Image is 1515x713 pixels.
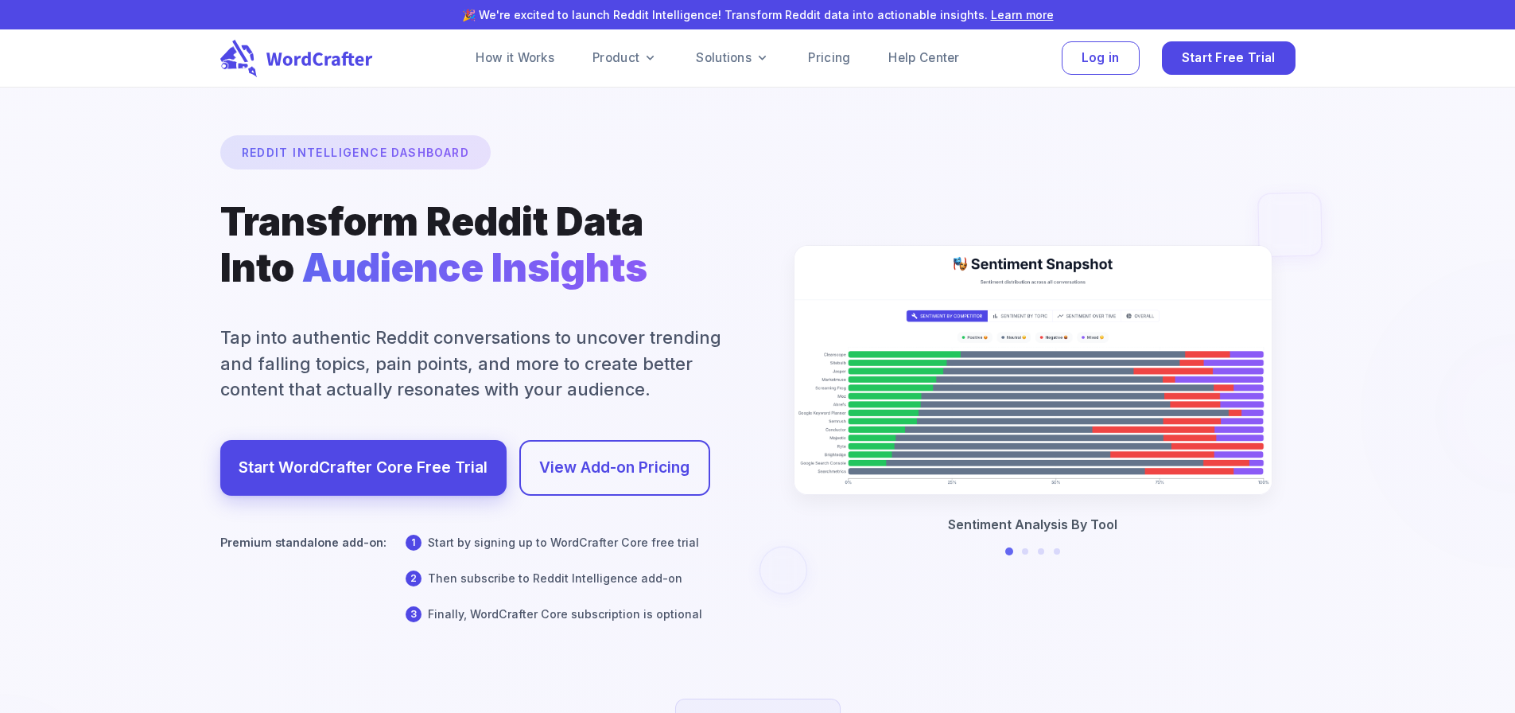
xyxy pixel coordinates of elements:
[539,454,690,481] a: View Add-on Pricing
[61,6,1455,23] p: 🎉 We're excited to launch Reddit Intelligence! Transform Reddit data into actionable insights.
[519,440,710,496] a: View Add-on Pricing
[794,246,1272,494] img: Sentiment Analysis By Tool
[1082,48,1120,69] span: Log in
[888,49,959,68] a: Help Center
[1062,41,1140,76] button: Log in
[1182,48,1276,69] span: Start Free Trial
[696,49,770,68] a: Solutions
[808,49,850,68] a: Pricing
[592,49,658,68] a: Product
[220,440,507,496] a: Start WordCrafter Core Free Trial
[948,515,1117,534] p: Sentiment Analysis By Tool
[991,8,1054,21] a: Learn more
[1162,41,1296,76] button: Start Free Trial
[239,454,488,481] a: Start WordCrafter Core Free Trial
[476,49,554,68] a: How it Works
